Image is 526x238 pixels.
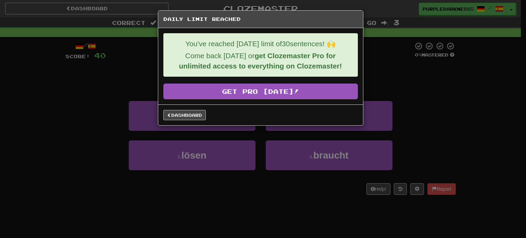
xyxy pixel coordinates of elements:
h5: Daily Limit Reached [163,16,358,23]
strong: get Clozemaster Pro for unlimited access to everything on Clozemaster! [179,52,342,70]
p: Come back [DATE] or [169,51,352,71]
a: Dashboard [163,110,206,120]
p: You've reached [DATE] limit of 30 sentences! 🙌 [169,39,352,49]
a: Get Pro [DATE]! [163,84,358,99]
